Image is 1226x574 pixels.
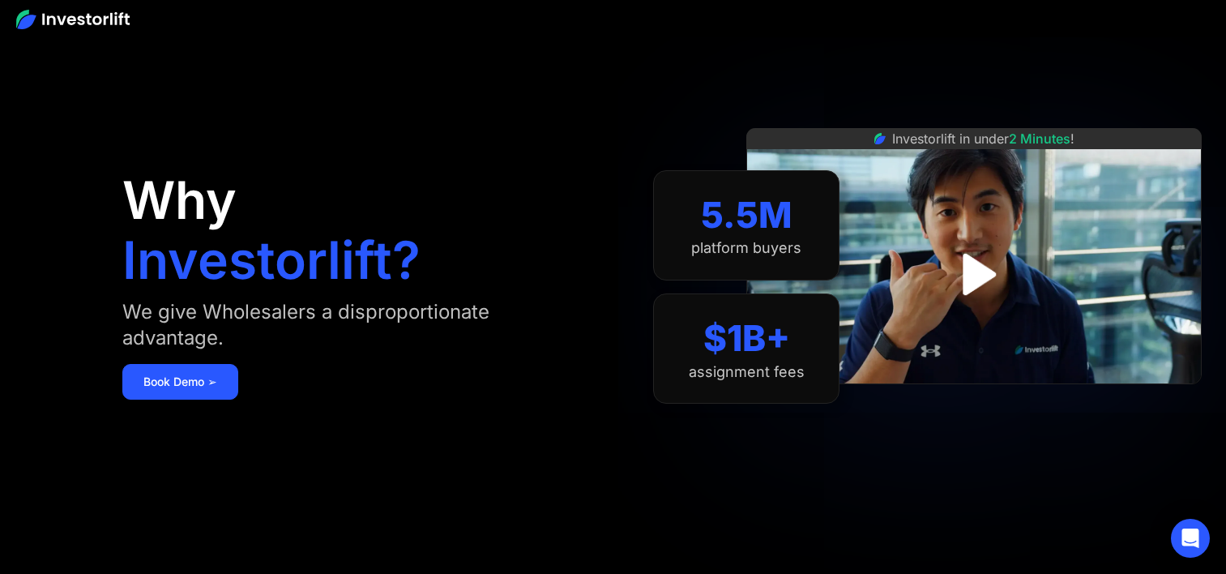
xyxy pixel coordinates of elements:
[122,174,237,226] h1: Why
[1171,519,1210,558] div: Open Intercom Messenger
[691,239,801,257] div: platform buyers
[701,194,792,237] div: 5.5M
[852,392,1096,412] iframe: Customer reviews powered by Trustpilot
[689,363,805,381] div: assignment fees
[938,238,1010,311] a: open lightbox
[122,299,564,351] div: We give Wholesalers a disproportionate advantage.
[122,364,238,400] a: Book Demo ➢
[892,129,1074,148] div: Investorlift in under !
[1009,131,1070,147] span: 2 Minutes
[122,234,421,286] h1: Investorlift?
[703,317,790,360] div: $1B+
